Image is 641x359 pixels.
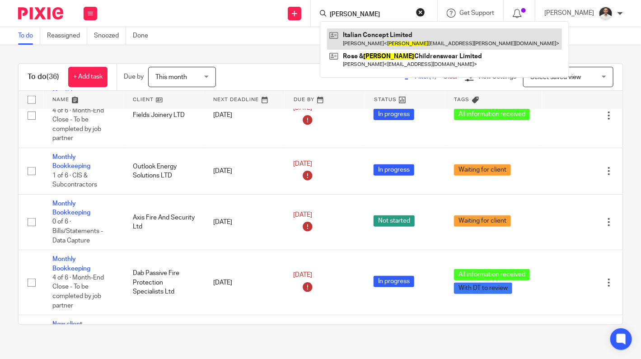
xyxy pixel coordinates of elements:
span: With DT to review [454,283,512,294]
span: Waiting for client [454,215,511,227]
a: Monthly Bookkeeping [52,154,90,169]
span: Not started [374,215,415,227]
td: Dab Passive Fire Protection Specialists Ltd [124,250,204,315]
span: Get Support [459,10,494,16]
span: 1 of 6 · CIS & Subcontractors [52,173,97,188]
span: In progress [374,276,414,287]
img: dom%20slack.jpg [599,6,613,21]
span: [DATE] [294,105,313,112]
span: 0 of 6 · Bills/Statements - Data Capture [52,219,103,244]
a: Monthly Bookkeeping [52,256,90,271]
span: (36) [47,73,59,80]
td: [DATE] [204,148,285,195]
span: [DATE] [294,212,313,218]
span: Tags [454,97,470,102]
span: 4 of 6 · Month-End Close - To be completed by job partner [52,107,104,142]
td: [DATE] [204,250,285,315]
button: Clear [416,8,425,17]
span: All information received [454,109,530,120]
td: [DATE] [204,194,285,250]
span: In progress [374,109,414,120]
span: All information received [454,269,530,280]
h1: To do [28,72,59,82]
td: [DATE] [204,83,285,148]
td: Outlook Energy Solutions LTD [124,148,204,195]
a: + Add task [68,67,108,87]
span: [DATE] [294,272,313,279]
td: Fields Joinery LTD [124,83,204,148]
a: Done [133,27,155,45]
span: Select saved view [530,74,581,80]
span: In progress [374,164,414,176]
a: Reassigned [47,27,87,45]
td: Axis Fire And Security Ltd [124,194,204,250]
a: Monthly Bookkeeping [52,200,90,216]
p: Due by [124,72,144,81]
a: New client onboarding [52,321,85,336]
img: Pixie [18,7,63,19]
span: Waiting for client [454,164,511,176]
a: Snoozed [94,27,126,45]
span: This month [155,74,187,80]
span: 4 of 6 · Month-End Close - To be completed by job partner [52,275,104,309]
p: [PERSON_NAME] [544,9,594,18]
span: [DATE] [294,161,313,167]
a: To do [18,27,40,45]
input: Search [329,11,410,19]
